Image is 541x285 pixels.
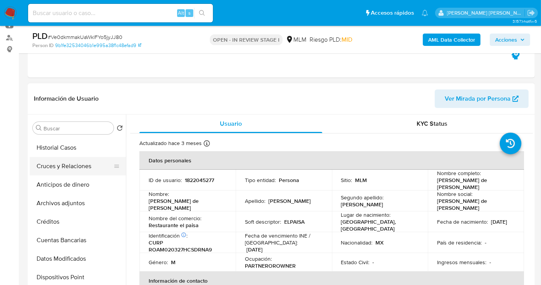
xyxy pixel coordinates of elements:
[342,35,352,44] span: MID
[245,197,265,204] p: Apellido :
[36,125,42,131] button: Buscar
[268,197,311,204] p: [PERSON_NAME]
[341,194,384,201] p: Segundo apellido :
[495,34,517,46] span: Acciones
[341,177,352,184] p: Sitio :
[220,119,242,128] span: Usuario
[422,10,428,16] a: Notificaciones
[245,232,323,246] p: Fecha de vencimiento INE / [GEOGRAPHIC_DATA] :
[30,194,126,212] button: Archivos adjuntos
[245,262,296,269] p: PARTNEROROWNER
[341,218,416,232] p: [GEOGRAPHIC_DATA], [GEOGRAPHIC_DATA]
[437,239,482,246] p: País de residencia :
[376,239,384,246] p: MX
[30,250,126,268] button: Datos Modificados
[355,177,367,184] p: MLM
[310,35,352,44] span: Riesgo PLD:
[34,95,99,103] h1: Información de Usuario
[245,177,276,184] p: Tipo entidad :
[149,177,182,184] p: ID de usuario :
[32,30,48,42] b: PLD
[373,259,374,266] p: -
[428,34,475,46] b: AML Data Collector
[491,218,507,225] p: [DATE]
[527,9,535,17] a: Salir
[341,239,373,246] p: Nacionalidad :
[149,232,188,239] p: Identificación :
[371,9,414,17] span: Accesos rápidos
[44,125,111,132] input: Buscar
[341,211,391,218] p: Lugar de nacimiento :
[437,218,488,225] p: Fecha de nacimiento :
[279,177,299,184] p: Persona
[210,34,283,45] p: OPEN - IN REVIEW STAGE I
[341,201,384,208] p: [PERSON_NAME]
[30,231,126,250] button: Cuentas Bancarias
[437,259,486,266] p: Ingresos mensuales :
[437,177,512,191] p: [PERSON_NAME] de [PERSON_NAME]
[489,259,491,266] p: -
[447,9,525,17] p: nancy.sanchezgarcia@mercadolibre.com.mx
[149,197,223,211] p: [PERSON_NAME] de [PERSON_NAME]
[194,8,210,19] button: search-icon
[445,89,511,108] span: Ver Mirada por Persona
[149,191,169,197] p: Nombre :
[245,218,281,225] p: Soft descriptor :
[171,259,176,266] p: M
[117,125,123,133] button: Volver al orden por defecto
[437,170,481,177] p: Nombre completo :
[149,259,168,266] p: Género :
[437,197,512,211] p: [PERSON_NAME] de [PERSON_NAME]
[246,246,263,253] p: [DATE]
[286,35,307,44] div: MLM
[490,34,530,46] button: Acciones
[30,157,120,175] button: Cruces y Relaciones
[149,215,201,222] p: Nombre del comercio :
[423,34,481,46] button: AML Data Collector
[178,9,184,17] span: Alt
[185,177,214,184] p: 1822045277
[48,33,122,41] span: # Ve0dkmmakUaWklFYo5jyJJ80
[139,151,524,170] th: Datos personales
[284,218,305,225] p: ELPAISA
[30,138,126,157] button: Historial Casos
[30,212,126,231] button: Créditos
[55,42,141,49] a: 9b1fe32534046b1e995a38f1c48efad9
[30,175,126,194] button: Anticipos de dinero
[417,119,448,128] span: KYC Status
[188,9,191,17] span: s
[149,239,223,253] p: CURP ROAM020327HCSDRNA9
[437,191,472,197] p: Nombre social :
[139,140,202,147] p: Actualizado hace 3 meses
[28,8,213,18] input: Buscar usuario o caso...
[435,89,529,108] button: Ver Mirada por Persona
[245,255,272,262] p: Ocupación :
[32,42,54,49] b: Person ID
[513,18,537,24] span: 3.157.1-hotfix-5
[341,259,370,266] p: Estado Civil :
[485,239,486,246] p: -
[149,222,199,229] p: Restaurante el paisa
